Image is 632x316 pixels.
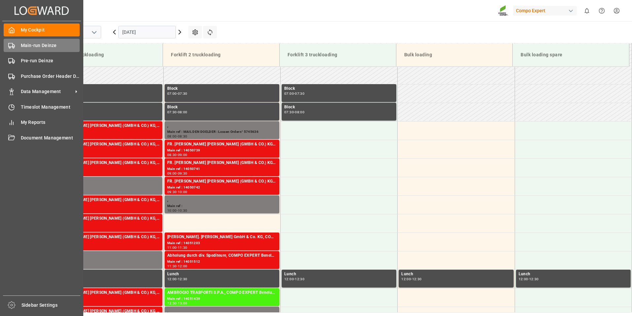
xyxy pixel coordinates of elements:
[167,252,277,259] div: Abholung durch div. Spediteure, COMPO EXPERT Benelux N.V.
[21,57,80,64] span: Pre-run Deinze
[401,271,511,278] div: Lunch
[50,160,160,166] div: FR. [PERSON_NAME] [PERSON_NAME] (GMBH & CO.) KG, COMPO EXPERT Benelux N.V.
[50,104,160,111] div: Block
[284,278,294,281] div: 12:00
[178,135,187,138] div: 08:30
[284,271,394,278] div: Lunch
[50,148,160,153] div: Main ref : 14050735
[50,290,160,296] div: FR. [PERSON_NAME] [PERSON_NAME] (GMBH & CO.) KG, COMPO EXPERT Benelux N.V.
[513,6,577,16] div: Compo Expert
[594,3,609,18] button: Help Center
[167,246,177,249] div: 11:00
[167,92,177,95] div: 07:00
[295,92,304,95] div: 07:30
[21,88,73,95] span: Data Management
[167,296,277,302] div: Main ref : 14051439
[178,153,187,156] div: 09:00
[294,111,295,114] div: -
[50,197,160,203] div: FR. [PERSON_NAME] [PERSON_NAME] (GMBH & CO.) KG, COMPO EXPERT Benelux N.V.
[4,100,80,113] a: Timeslot Management
[21,73,80,80] span: Purchase Order Header Deinze
[177,265,178,268] div: -
[167,153,177,156] div: 08:30
[528,278,529,281] div: -
[513,4,579,17] button: Compo Expert
[167,172,177,175] div: 09:00
[50,271,160,278] div: Lunch
[177,246,178,249] div: -
[284,111,294,114] div: 07:30
[118,26,176,38] input: DD.MM.YYYY
[167,209,177,212] div: 10:00
[178,190,187,193] div: 10:00
[167,271,277,278] div: Lunch
[177,135,178,138] div: -
[178,246,187,249] div: 11:30
[21,119,80,126] span: My Reports
[50,215,160,222] div: FR. [PERSON_NAME] [PERSON_NAME] (GMBH & CO.) KG, COMPO EXPERT Benelux N.V.
[177,302,178,305] div: -
[21,42,80,49] span: Main-run Deinze
[167,265,177,268] div: 11:30
[50,308,160,315] div: FR. [PERSON_NAME] [PERSON_NAME] (GMBH & CO.) KG, COMPO EXPERT Benelux N.V.
[50,185,160,190] div: Main ref : .
[529,278,539,281] div: 12:30
[50,166,160,172] div: Main ref : 14050737
[167,111,177,114] div: 07:30
[498,5,509,17] img: Screenshot%202023-09-29%20at%2010.02.21.png_1712312052.png
[178,209,187,212] div: 10:30
[177,190,178,193] div: -
[178,111,187,114] div: 08:00
[167,160,277,166] div: FR. [PERSON_NAME] [PERSON_NAME] (GMBH & CO.) KG, COMPO EXPERT Benelux N.V.
[167,259,277,265] div: Main ref : 14051512
[167,129,277,135] div: Main ref : MAIL DEN DOELDER : Lossen Ordern° 5745636
[50,203,160,209] div: Main ref : 14050738
[177,172,178,175] div: -
[21,26,80,33] span: My Cockpit
[401,278,411,281] div: 12:00
[284,92,294,95] div: 07:00
[167,278,177,281] div: 12:00
[50,252,160,259] div: ,
[167,85,277,92] div: Block
[177,278,178,281] div: -
[50,240,160,246] div: Main ref : 14050739
[519,278,528,281] div: 12:00
[167,123,277,129] div: ,
[518,49,624,61] div: Bulk loading spare
[167,308,277,315] div: ,
[52,49,157,61] div: Forklift 1 truckloading
[519,271,628,278] div: Lunch
[4,39,80,52] a: Main-run Deinze
[4,70,80,82] a: Purchase Order Header Deinze
[178,302,187,305] div: 13:00
[167,190,177,193] div: 09:30
[295,111,304,114] div: 08:00
[167,203,277,209] div: Main ref :
[177,92,178,95] div: -
[21,134,80,141] span: Document Management
[412,278,422,281] div: 12:30
[89,27,99,37] button: open menu
[167,141,277,148] div: FR. [PERSON_NAME] [PERSON_NAME] (GMBH & CO.) KG, COMPO EXPERT Benelux N.V.
[167,166,277,172] div: Main ref : 14050741
[50,259,160,265] div: Main ref : .
[21,104,80,111] span: Timeslot Management
[50,141,160,148] div: FR. [PERSON_NAME] [PERSON_NAME] (GMBH & CO.) KG, COMPO EXPERT Benelux N.V.
[168,49,274,61] div: Forklift 2 truckloading
[50,296,160,302] div: Main ref : 14050741
[167,234,277,240] div: [PERSON_NAME]. [PERSON_NAME] GmbH & Co. KG, COMPO EXPERT Benelux N.V.
[50,222,160,228] div: Main ref : 14050740
[167,185,277,190] div: Main ref : 14050742
[50,85,160,92] div: Block
[50,234,160,240] div: FR. [PERSON_NAME] [PERSON_NAME] (GMBH & CO.) KG, COMPO EXPERT Benelux N.V.
[167,148,277,153] div: Main ref : 14050739
[178,172,187,175] div: 09:30
[167,290,277,296] div: AMBROGIO TRASPORTI S.P.A., COMPO EXPERT Benelux N.V.
[167,135,177,138] div: 08:00
[178,278,187,281] div: 12:30
[4,24,80,36] a: My Cockpit
[284,85,394,92] div: Block
[50,178,160,185] div: ,
[167,240,277,246] div: Main ref : 14051203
